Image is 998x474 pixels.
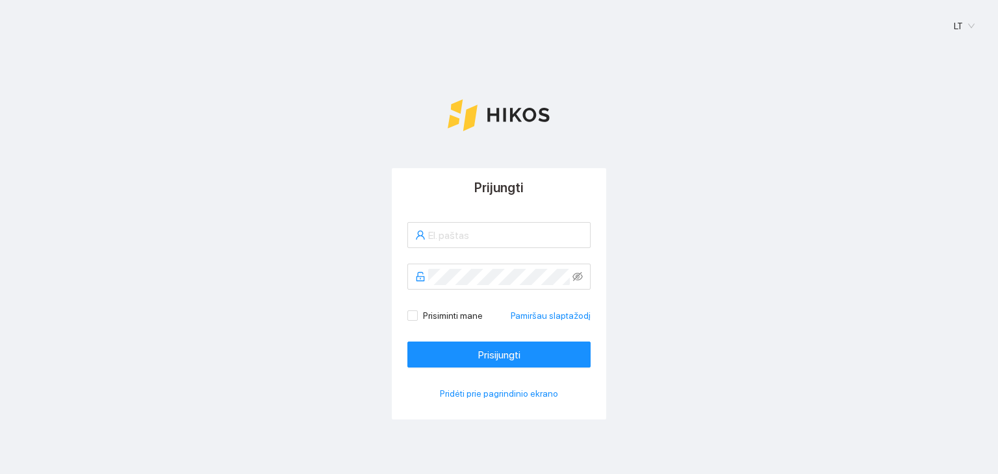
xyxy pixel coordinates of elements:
[415,230,426,240] span: user
[511,308,591,323] a: Pamiršau slaptažodį
[474,180,524,195] span: Prijungti
[954,16,975,36] span: LT
[418,308,488,323] span: Prisiminti mane
[407,383,591,404] button: Pridėti prie pagrindinio ekrano
[415,271,426,282] span: unlock
[407,342,591,368] button: Prisijungti
[440,386,558,401] span: Pridėti prie pagrindinio ekrano
[428,227,583,243] input: El. paštas
[572,271,583,282] span: eye-invisible
[478,347,520,363] span: Prisijungti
